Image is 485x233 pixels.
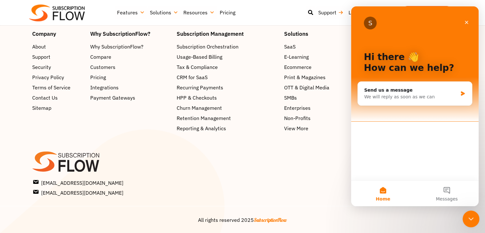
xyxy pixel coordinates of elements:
[32,94,58,101] span: Contact Us
[90,53,111,61] span: Compare
[177,124,226,132] span: Reporting & Analytics
[177,63,218,71] span: Tax & Compliance
[90,63,170,71] a: Customers
[90,63,115,71] span: Customers
[177,124,278,132] a: Reporting & Analytics
[284,114,311,122] span: Non-Profits
[90,43,143,50] span: Why SubscriptionFlow?
[90,43,170,50] a: Why SubscriptionFlow?
[90,53,170,61] a: Compare
[32,63,51,71] span: Security
[177,31,278,36] h4: Subscription Management
[90,31,170,36] h4: Why SubscriptionFlow?
[316,6,346,19] a: Support
[177,104,278,112] a: Churn Management
[114,6,147,19] a: Features
[90,84,119,91] span: Integrations
[90,94,135,101] span: Payment Gateways
[346,6,370,19] a: Login
[284,124,367,132] a: View More
[284,84,367,91] a: OTT & Digital Media
[284,53,309,61] span: E-Learning
[32,73,64,81] span: Privacy Policy
[90,73,170,81] a: Pricing
[32,94,84,101] a: Contact Us
[284,63,312,71] span: Ecommerce
[90,73,106,81] span: Pricing
[177,53,222,61] span: Usage-Based Billing
[284,94,297,101] span: SMBs
[284,43,367,50] a: SaaS
[32,216,453,223] center: All rights reserved 2025
[217,6,238,19] a: Pricing
[177,114,231,122] span: Retention Management
[29,4,85,21] img: Subscriptionflow
[32,151,99,172] img: SF-logo
[284,124,308,132] span: View More
[284,73,326,81] span: Print & Magazines
[177,84,278,91] a: Recurring Payments
[32,104,84,112] a: Sitemap
[33,178,123,186] span: [EMAIL_ADDRESS][DOMAIN_NAME]
[284,114,367,122] a: Non-Profits
[177,43,239,50] span: Subscription Orchestration
[177,53,278,61] a: Usage-Based Billing
[33,178,241,186] a: [EMAIL_ADDRESS][DOMAIN_NAME]
[32,53,50,61] span: Support
[32,73,84,81] a: Privacy Policy
[284,43,296,50] span: SaaS
[284,73,367,81] a: Print & Magazines
[32,43,46,50] span: About
[177,73,208,81] span: CRM for SaaS
[147,6,181,19] a: Solutions
[33,188,123,196] span: [EMAIL_ADDRESS][DOMAIN_NAME]
[284,53,367,61] a: E-Learning
[177,104,222,112] span: Churn Management
[32,104,51,112] span: Sitemap
[32,84,70,91] span: Terms of Service
[177,84,223,91] span: Recurring Payments
[33,188,241,196] a: [EMAIL_ADDRESS][DOMAIN_NAME]
[177,94,217,101] span: HPP & Checkouts
[181,6,217,19] a: Resources
[32,63,84,71] a: Security
[284,94,367,101] a: SMBs
[284,63,367,71] a: Ecommerce
[177,73,278,81] a: CRM for SaaS
[254,216,287,223] span: SubscriptionFlow
[284,31,367,36] h4: Solutions
[32,31,84,36] h4: Company
[90,84,170,91] a: Integrations
[284,104,311,112] span: Enterprises
[463,211,480,228] iframe: Intercom live chat
[32,84,84,91] a: Terms of Service
[351,6,479,206] iframe: Intercom live chat
[177,114,278,122] a: Retention Management
[284,84,329,91] span: OTT & Digital Media
[177,94,278,101] a: HPP & Checkouts
[90,94,170,101] a: Payment Gateways
[177,43,278,50] a: Subscription Orchestration
[284,104,367,112] a: Enterprises
[177,63,278,71] a: Tax & Compliance
[32,43,84,50] a: About
[32,53,84,61] a: Support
